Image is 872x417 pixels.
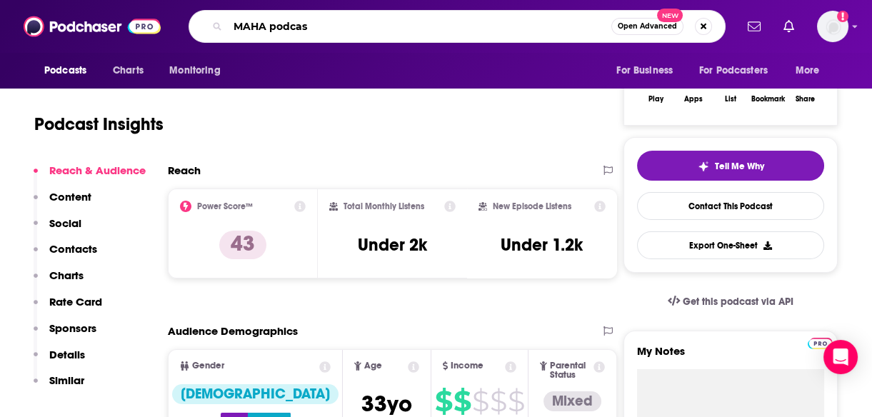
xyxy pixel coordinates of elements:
h1: Podcast Insights [34,114,164,135]
p: Reach & Audience [49,164,146,177]
button: Sponsors [34,321,96,348]
button: open menu [786,57,838,84]
div: Search podcasts, credits, & more... [189,10,726,43]
span: Get this podcast via API [683,296,793,308]
a: Get this podcast via API [656,284,805,319]
p: Charts [49,268,84,282]
button: Content [34,190,91,216]
button: open menu [606,57,691,84]
div: Play [648,95,663,104]
span: Age [364,361,382,371]
button: Export One-Sheet [637,231,824,259]
p: 43 [219,231,266,259]
button: Details [34,348,85,374]
span: Charts [113,61,144,81]
div: Open Intercom Messenger [823,340,858,374]
p: Similar [49,373,84,387]
span: $ [508,390,524,413]
button: Open AdvancedNew [611,18,683,35]
svg: Add a profile image [837,11,848,22]
label: My Notes [637,344,824,369]
div: Mixed [543,391,601,411]
a: Show notifications dropdown [742,14,766,39]
span: $ [435,390,452,413]
button: Reach & Audience [34,164,146,190]
p: Sponsors [49,321,96,335]
span: Parental Status [550,361,591,380]
span: $ [490,390,506,413]
img: tell me why sparkle [698,161,709,172]
div: Bookmark [751,95,785,104]
span: More [796,61,820,81]
span: Logged in as megcassidy [817,11,848,42]
button: Similar [34,373,84,400]
div: [DEMOGRAPHIC_DATA] [172,384,339,404]
button: open menu [690,57,788,84]
button: Contacts [34,242,97,268]
h2: New Episode Listens [493,201,571,211]
button: open menu [34,57,105,84]
button: tell me why sparkleTell Me Why [637,151,824,181]
img: Podchaser Pro [808,338,833,349]
span: $ [472,390,488,413]
p: Contacts [49,242,97,256]
span: Open Advanced [618,23,677,30]
a: Charts [104,57,152,84]
p: Rate Card [49,295,102,308]
h3: Under 1.2k [501,234,583,256]
span: Tell Me Why [715,161,764,172]
span: Income [451,361,483,371]
span: For Business [616,61,673,81]
button: Rate Card [34,295,102,321]
p: Social [49,216,81,230]
button: open menu [159,57,239,84]
h2: Reach [168,164,201,177]
h2: Audience Demographics [168,324,298,338]
a: Contact This Podcast [637,192,824,220]
button: Charts [34,268,84,295]
button: Social [34,216,81,243]
a: Pro website [808,336,833,349]
button: Show profile menu [817,11,848,42]
div: List [725,95,736,104]
h3: Under 2k [358,234,427,256]
div: Share [796,95,815,104]
h2: Total Monthly Listens [344,201,424,211]
p: Details [49,348,85,361]
input: Search podcasts, credits, & more... [228,15,611,38]
span: Gender [192,361,224,371]
span: For Podcasters [699,61,768,81]
h2: Power Score™ [197,201,253,211]
img: User Profile [817,11,848,42]
span: $ [453,390,471,413]
p: Content [49,190,91,204]
span: Podcasts [44,61,86,81]
span: Monitoring [169,61,220,81]
a: Show notifications dropdown [778,14,800,39]
img: Podchaser - Follow, Share and Rate Podcasts [24,13,161,40]
div: Apps [684,95,703,104]
span: New [657,9,683,22]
